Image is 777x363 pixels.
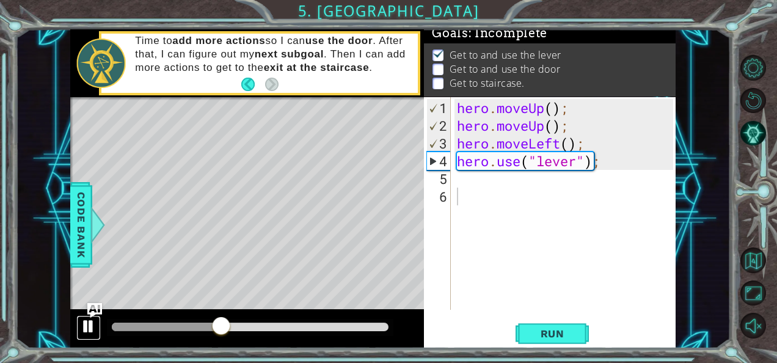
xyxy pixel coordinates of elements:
[427,117,451,134] div: 2
[742,244,777,276] a: Back to Map
[71,188,91,262] span: Code Bank
[426,170,451,188] div: 5
[135,34,409,75] p: Time to so I can . After that, I can figure out my . Then I can add more actions to get to the .
[426,188,451,205] div: 6
[516,321,589,346] button: Shift+Enter: Run current code.
[427,99,451,117] div: 1
[427,134,451,152] div: 3
[172,35,265,46] strong: add more actions
[740,280,766,306] button: Maximize Browser
[255,48,324,60] strong: next subgoal
[265,78,279,91] button: Next
[450,62,561,76] p: Get to and use the door
[740,120,766,146] button: AI Hint
[740,248,766,273] button: Back to Map
[76,315,101,340] button: Ctrl + P: Play
[740,88,766,114] button: Restart Level
[305,35,373,46] strong: use the door
[528,328,577,340] span: Run
[450,48,561,62] p: Get to and use the lever
[264,62,370,73] strong: exit at the staircase
[427,152,451,170] div: 4
[432,48,445,58] img: Check mark for checkbox
[432,26,547,41] span: Goals
[450,76,525,90] p: Get to staircase.
[87,303,102,318] button: Ask AI
[469,26,547,40] span: : Incomplete
[740,313,766,339] button: Unmute
[740,55,766,81] button: Level Options
[241,78,265,91] button: Back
